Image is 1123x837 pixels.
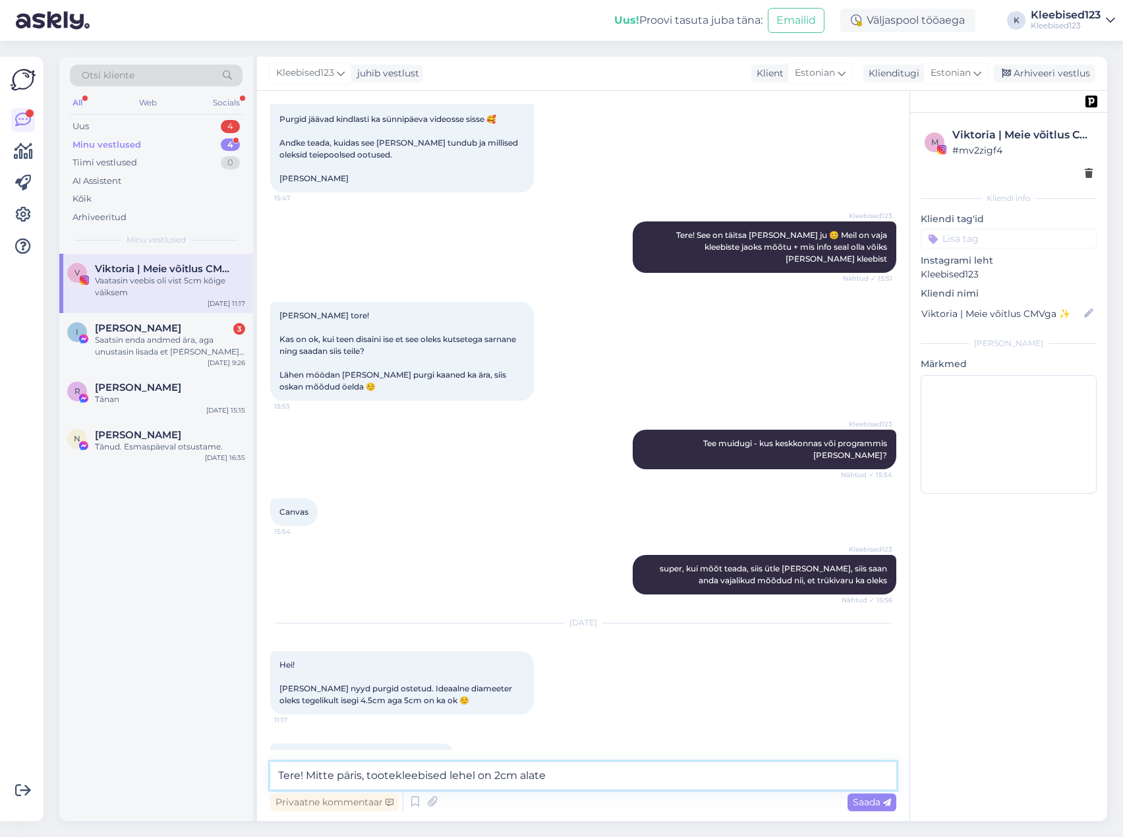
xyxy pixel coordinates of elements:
span: Viktoria | Meie võitlus CMVga ✨ [95,263,232,275]
b: Uus! [614,14,639,26]
div: Privaatne kommentaar [270,794,399,811]
div: Arhiveeri vestlus [994,65,1095,82]
div: K [1007,11,1025,30]
p: Kliendi tag'id [921,212,1097,226]
input: Lisa nimi [921,306,1081,321]
input: Lisa tag [921,229,1097,248]
div: Klienditugi [863,67,919,80]
div: # mv2zigf4 [952,143,1093,158]
span: Neeme Sihv [95,429,181,441]
span: Kleebised123 [843,544,892,554]
span: Minu vestlused [127,234,186,246]
div: juhib vestlust [352,67,419,80]
div: [DATE] 16:35 [205,453,245,463]
div: 3 [233,323,245,335]
div: Kleebised123 [1031,10,1101,20]
p: Instagrami leht [921,254,1097,268]
span: Kleebised123 [276,66,334,80]
span: Tee muidugi - kus keskkonnas või programmis [PERSON_NAME]? [703,438,889,460]
span: 11:17 [274,715,324,725]
div: Kõik [72,192,92,206]
div: AI Assistent [72,175,121,188]
img: Askly Logo [11,67,36,92]
span: I [76,327,78,337]
span: Nähtud ✓ 15:51 [843,274,892,283]
span: Saada [853,796,891,808]
span: V [74,268,80,277]
span: Ingrid Püvi [95,322,181,334]
span: 15:47 [274,193,324,203]
span: Kleebised123 [843,211,892,221]
div: Väljaspool tööaega [840,9,975,32]
div: Kliendi info [921,192,1097,204]
span: super, kui mõõt teada, siis ütle [PERSON_NAME], siis saan anda vajalikud mõõdud nii, et trükivaru... [660,563,889,585]
span: Otsi kliente [82,69,134,82]
span: Tere! See on täitsa [PERSON_NAME] ju 😊 Meil on vaja kleebiste jaoks mõõtu + mis info seal olla võ... [676,230,889,264]
button: Emailid [768,8,824,33]
span: Estonian [931,66,971,80]
span: R [74,386,80,396]
a: Kleebised123Kleebised123 [1031,10,1115,31]
span: 15:53 [274,401,324,411]
span: Hei! [PERSON_NAME] nyyd purgid ostetud. Ideaalne diameeter oleks tegelikult isegi 4.5cm aga 5cm o... [279,660,514,705]
div: Saatsin enda andmed ära, aga unustasin lisada et [PERSON_NAME] [PERSON_NAME] kleepse pakiautomaat... [95,334,245,358]
div: [DATE] 11:17 [208,299,245,308]
textarea: Tere! Mitte päris, tootekleebised lehel on 2cm alat [270,762,896,790]
span: m [931,137,938,147]
div: Vaatasin veebis oli vist 5cm kõige väiksem [95,275,245,299]
span: Canvas [279,507,308,517]
div: Uus [72,120,89,133]
div: 0 [221,156,240,169]
span: 15:54 [274,527,324,536]
div: Proovi tasuta juba täna: [614,13,763,28]
div: Web [136,94,159,111]
span: Nähtud ✓ 15:54 [841,470,892,480]
span: [PERSON_NAME] tore! Kas on ok, kui teen disaini ise et see oleks kutsetega sarnane ning saadan si... [279,310,518,391]
div: Minu vestlused [72,138,141,152]
div: [PERSON_NAME] [921,337,1097,349]
div: 4 [221,120,240,133]
div: Klient [751,67,784,80]
div: [DATE] 9:26 [208,358,245,368]
div: [DATE] [270,617,896,629]
span: N [74,434,80,444]
span: Estonian [795,66,835,80]
div: [DATE] 15:15 [206,405,245,415]
div: Tiimi vestlused [72,156,137,169]
div: 4 [221,138,240,152]
div: Tänan [95,393,245,405]
span: Ruth Kõivisto [95,382,181,393]
p: Kleebised123 [921,268,1097,281]
div: Arhiveeritud [72,211,127,224]
p: Märkmed [921,357,1097,371]
span: Kleebised123 [843,419,892,429]
div: Socials [210,94,243,111]
div: Kleebised123 [1031,20,1101,31]
span: Nähtud ✓ 15:56 [842,595,892,605]
img: pd [1085,96,1097,107]
p: Kliendi nimi [921,287,1097,301]
div: Tänud. Esmaspäeval otsustame. [95,441,245,453]
div: All [70,94,85,111]
div: Viktoria | Meie võitlus CMVga ✨ [952,127,1093,143]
